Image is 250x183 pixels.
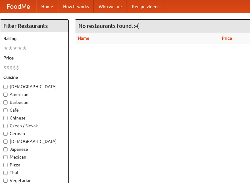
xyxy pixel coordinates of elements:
input: [DEMOGRAPHIC_DATA] [3,140,7,144]
a: Price [222,36,232,41]
input: German [3,132,7,136]
h5: Cuisine [3,74,65,80]
li: ★ [17,45,22,52]
input: Pizza [3,163,7,167]
input: Thai [3,171,7,175]
a: FoodMe [0,0,36,13]
ng-pluralize: No restaurants found. :-( [78,23,139,29]
li: $ [7,64,10,71]
a: Recipe videos [127,0,164,13]
h5: Rating [3,35,65,42]
label: Cafe [3,107,65,113]
label: Pizza [3,162,65,168]
a: Name [78,36,89,41]
input: Mexican [3,155,7,159]
input: Czech / Slovak [3,124,7,128]
label: American [3,91,65,98]
input: American [3,93,7,97]
li: ★ [8,45,13,52]
label: Czech / Slovak [3,123,65,129]
a: Who we are [94,0,127,13]
li: $ [13,64,16,71]
input: Vegetarian [3,179,7,183]
label: Barbecue [3,99,65,105]
h5: Price [3,55,65,61]
input: Chinese [3,116,7,120]
a: How it works [58,0,94,13]
li: ★ [22,45,27,52]
label: Japanese [3,146,65,152]
label: [DEMOGRAPHIC_DATA] [3,84,65,90]
label: German [3,130,65,137]
label: [DEMOGRAPHIC_DATA] [3,138,65,145]
label: Thai [3,170,65,176]
a: Home [36,0,58,13]
label: Chinese [3,115,65,121]
li: $ [3,64,7,71]
h4: Filter Restaurants [0,20,68,32]
input: Japanese [3,147,7,151]
input: Barbecue [3,100,7,104]
label: Mexican [3,154,65,160]
li: $ [16,64,19,71]
li: $ [10,64,13,71]
li: ★ [13,45,17,52]
input: [DEMOGRAPHIC_DATA] [3,85,7,89]
input: Cafe [3,108,7,112]
li: ★ [3,45,8,52]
